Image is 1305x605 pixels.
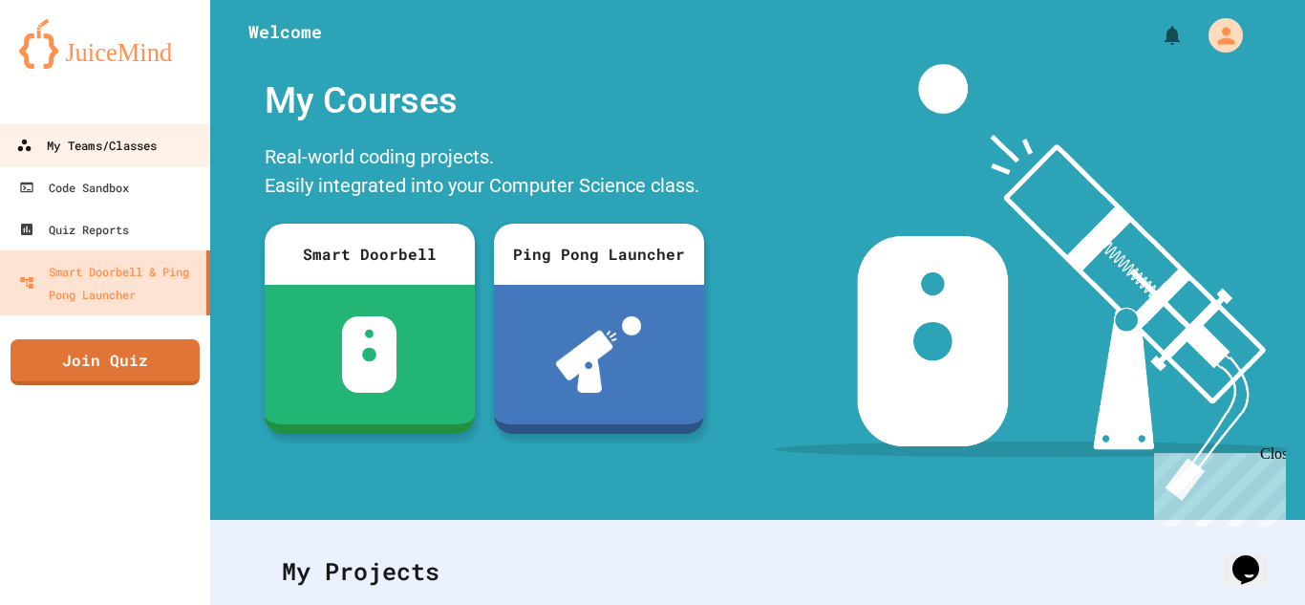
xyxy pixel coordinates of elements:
div: My Account [1188,13,1248,57]
div: My Courses [255,64,714,138]
iframe: chat widget [1146,445,1286,527]
div: My Notifications [1125,19,1188,52]
div: Ping Pong Launcher [494,224,704,285]
div: Quiz Reports [19,218,129,241]
div: Chat with us now!Close [8,8,132,121]
img: banner-image-my-projects.png [775,64,1287,501]
div: My Teams/Classes [16,134,157,158]
a: Join Quiz [11,339,200,385]
div: Code Sandbox [19,176,129,199]
div: Smart Doorbell & Ping Pong Launcher [19,260,199,306]
img: logo-orange.svg [19,19,191,69]
iframe: chat widget [1225,529,1286,586]
div: Real-world coding projects. Easily integrated into your Computer Science class. [255,138,714,209]
img: ppl-with-ball.png [556,316,641,393]
div: Smart Doorbell [265,224,475,285]
img: sdb-white.svg [342,316,396,393]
